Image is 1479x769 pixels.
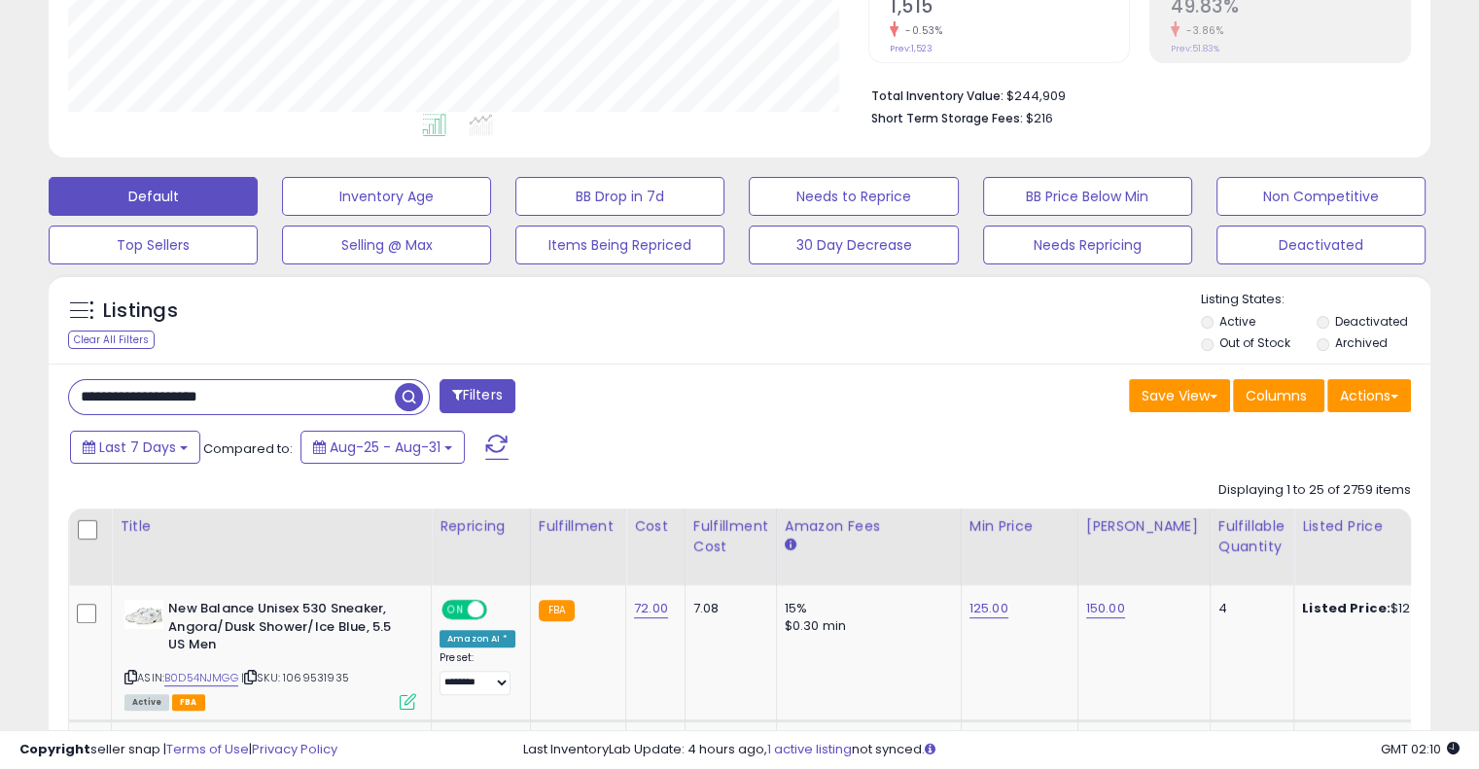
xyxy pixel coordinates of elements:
div: Amazon AI * [440,630,515,647]
div: Amazon Fees [785,516,953,537]
div: Last InventoryLab Update: 4 hours ago, not synced. [523,741,1460,759]
small: Prev: 51.83% [1171,43,1219,54]
li: $244,909 [871,83,1396,106]
div: [PERSON_NAME] [1086,516,1202,537]
button: BB Price Below Min [983,177,1192,216]
div: Preset: [440,651,515,695]
a: 72.00 [634,599,668,618]
button: Non Competitive [1216,177,1426,216]
button: Needs to Reprice [749,177,958,216]
button: Save View [1129,379,1230,412]
div: Min Price [969,516,1070,537]
div: Listed Price [1302,516,1470,537]
label: Archived [1334,334,1387,351]
div: Fulfillable Quantity [1218,516,1285,557]
span: ON [443,602,468,618]
a: 125.00 [969,599,1008,618]
button: Columns [1233,379,1324,412]
small: -0.53% [898,23,942,38]
img: 31IN2lsmDDL._SL40_.jpg [124,600,163,629]
div: ASIN: [124,600,416,708]
strong: Copyright [19,740,90,758]
div: Fulfillment Cost [693,516,768,557]
span: Compared to: [203,439,293,458]
small: Prev: 1,523 [890,43,933,54]
span: | SKU: 1069531935 [241,670,349,685]
span: 2025-09-8 02:10 GMT [1381,740,1460,758]
a: Terms of Use [166,740,249,758]
h5: Listings [103,297,178,325]
b: Total Inventory Value: [871,87,1004,104]
div: 15% [785,600,946,617]
b: Listed Price: [1302,599,1391,617]
span: Last 7 Days [99,437,176,457]
a: B0D54NJMGG [164,670,238,686]
button: Needs Repricing [983,226,1192,264]
label: Deactivated [1334,313,1407,330]
a: Privacy Policy [252,740,337,758]
button: Inventory Age [282,177,491,216]
button: Last 7 Days [70,431,200,464]
div: Displaying 1 to 25 of 2759 items [1218,481,1411,500]
span: OFF [484,602,515,618]
button: Selling @ Max [282,226,491,264]
button: Filters [440,379,515,413]
div: seller snap | | [19,741,337,759]
div: $125.00 [1302,600,1463,617]
span: Columns [1246,386,1307,405]
p: Listing States: [1201,291,1430,309]
a: 150.00 [1086,599,1125,618]
button: 30 Day Decrease [749,226,958,264]
a: 1 active listing [767,740,852,758]
span: Aug-25 - Aug-31 [330,437,440,457]
div: Clear All Filters [68,331,155,349]
small: -3.86% [1180,23,1223,38]
button: Top Sellers [49,226,258,264]
label: Active [1219,313,1255,330]
div: 7.08 [693,600,761,617]
span: All listings currently available for purchase on Amazon [124,694,169,711]
span: $216 [1026,109,1053,127]
div: Fulfillment [539,516,617,537]
button: Actions [1327,379,1411,412]
div: $0.30 min [785,617,946,635]
button: Deactivated [1216,226,1426,264]
div: Cost [634,516,677,537]
button: Items Being Repriced [515,226,724,264]
span: FBA [172,694,205,711]
b: Short Term Storage Fees: [871,110,1023,126]
b: New Balance Unisex 530 Sneaker, Angora/Dusk Shower/Ice Blue, 5.5 US Men [168,600,405,659]
small: Amazon Fees. [785,537,796,554]
small: FBA [539,600,575,621]
div: Repricing [440,516,522,537]
button: Aug-25 - Aug-31 [300,431,465,464]
button: BB Drop in 7d [515,177,724,216]
label: Out of Stock [1219,334,1290,351]
button: Default [49,177,258,216]
div: Title [120,516,423,537]
div: 4 [1218,600,1279,617]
